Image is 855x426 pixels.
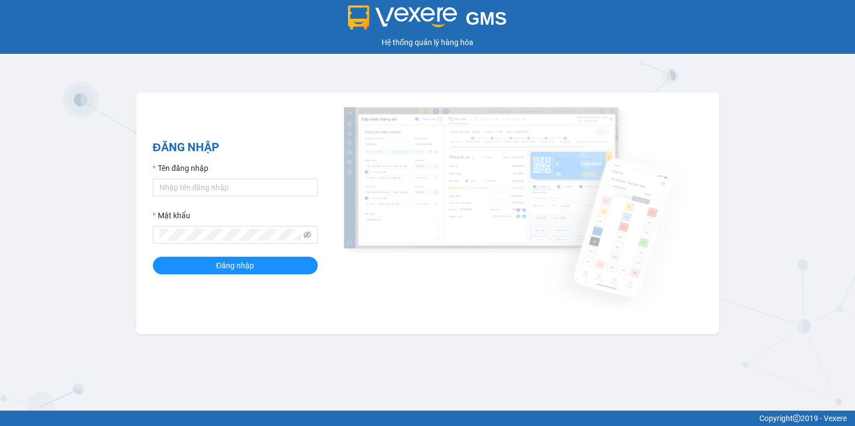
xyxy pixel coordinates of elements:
[153,209,190,222] label: Mật khẩu
[793,414,801,422] span: copyright
[348,16,507,25] a: GMS
[216,259,254,272] span: Đăng nhập
[304,231,311,239] span: eye-invisible
[153,139,318,157] h2: ĐĂNG NHẬP
[348,5,457,30] img: logo 2
[3,36,852,48] div: Hệ thống quản lý hàng hóa
[153,257,318,274] button: Đăng nhập
[153,162,208,174] label: Tên đăng nhập
[8,412,847,424] div: Copyright 2019 - Vexere
[466,8,507,29] span: GMS
[153,179,318,196] input: Tên đăng nhập
[159,229,301,241] input: Mật khẩu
